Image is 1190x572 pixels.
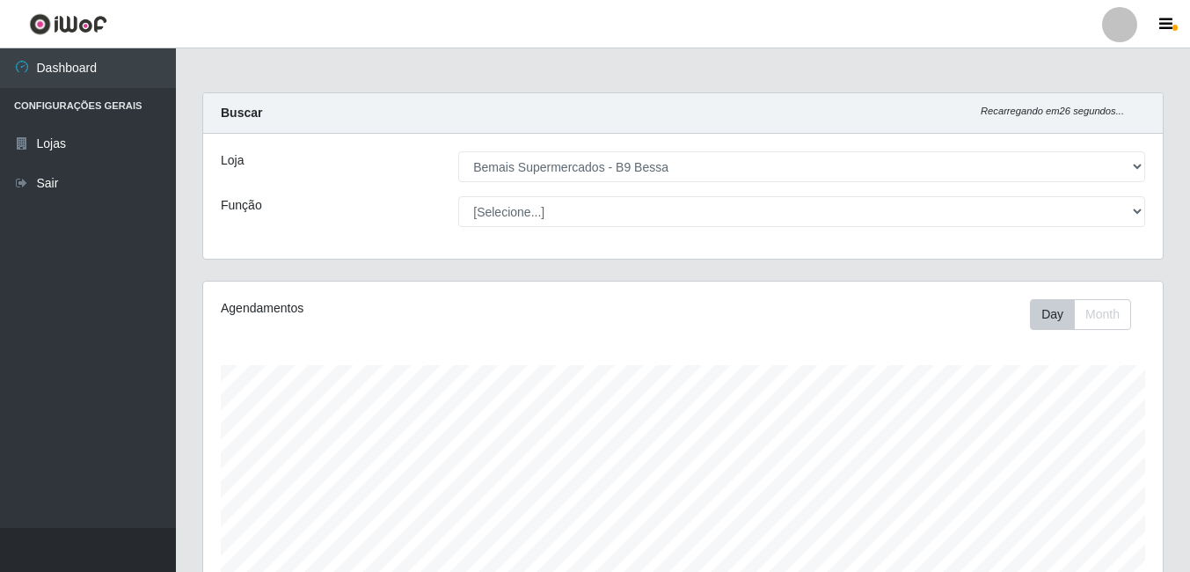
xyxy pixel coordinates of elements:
[981,106,1124,116] i: Recarregando em 26 segundos...
[1030,299,1075,330] button: Day
[221,196,262,215] label: Função
[1030,299,1131,330] div: First group
[221,151,244,170] label: Loja
[221,299,590,318] div: Agendamentos
[1030,299,1145,330] div: Toolbar with button groups
[221,106,262,120] strong: Buscar
[29,13,107,35] img: CoreUI Logo
[1074,299,1131,330] button: Month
